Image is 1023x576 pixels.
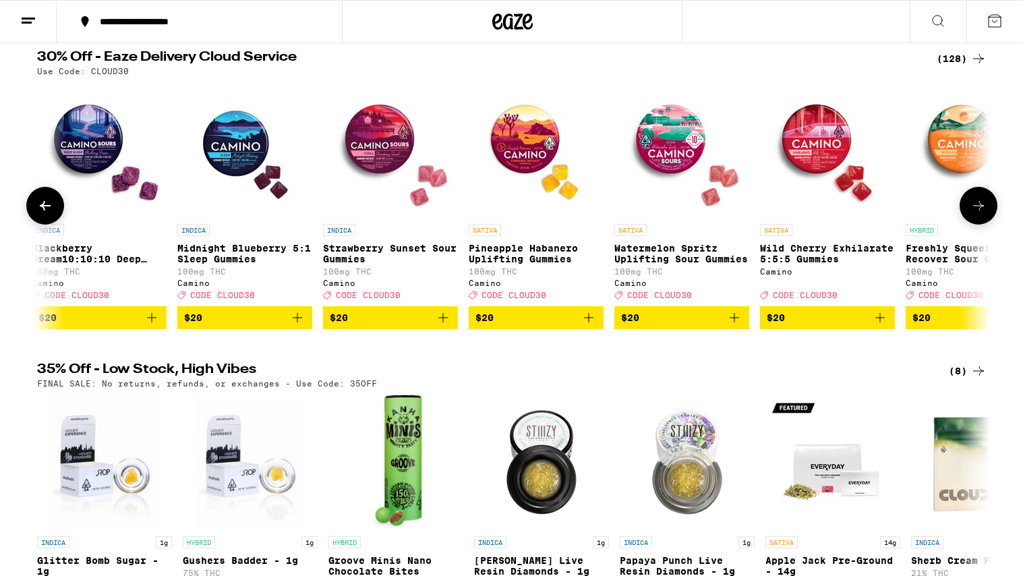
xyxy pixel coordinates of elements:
p: Gushers Badder - 1g [183,555,318,566]
span: CODE CLOUD30 [773,291,838,299]
span: $20 [767,312,785,323]
span: Hi. Need any help? [8,9,97,20]
button: Add to bag [32,306,167,329]
span: $20 [330,312,348,323]
p: 1g [738,536,755,548]
a: (8) [949,363,987,379]
p: INDICA [37,536,69,548]
img: Camino - Pineapple Habanero Uplifting Gummies [469,82,604,217]
span: CODE CLOUD30 [627,291,692,299]
p: FINAL SALE: No returns, refunds, or exchanges - Use Code: 35OFF [37,379,377,388]
p: Use Code: CLOUD30 [37,67,129,76]
p: INDICA [911,536,943,548]
p: HYBRID [906,224,938,236]
p: INDICA [177,224,210,236]
p: 100mg THC [32,267,167,276]
button: Add to bag [614,306,749,329]
span: $20 [475,312,494,323]
img: Camino - Midnight Blueberry 5:1 Sleep Gummies [177,82,312,217]
a: Open page for Wild Cherry Exhilarate 5:5:5 Gummies from Camino [760,82,895,306]
p: 100mg THC [177,267,312,276]
p: Blackberry Dream10:10:10 Deep Sleep Gummies [32,243,167,264]
p: 1g [156,536,172,548]
h2: 35% Off - Low Stock, High Vibes [37,363,920,379]
p: HYBRID [183,536,215,548]
h2: 30% Off - Eaze Delivery Cloud Service [37,51,920,67]
a: (128) [937,51,987,67]
a: Open page for Strawberry Sunset Sour Gummies from Camino [323,82,458,306]
p: SATIVA [765,536,798,548]
div: Camino [323,279,458,287]
div: Camino [469,279,604,287]
div: Camino [614,279,749,287]
a: Open page for Blackberry Dream10:10:10 Deep Sleep Gummies from Camino [32,82,167,306]
img: Camino - Blackberry Dream10:10:10 Deep Sleep Gummies [32,82,167,217]
button: Add to bag [760,306,895,329]
p: 1g [593,536,609,548]
div: Camino [177,279,312,287]
div: Camino [760,267,895,276]
div: Camino [32,279,167,287]
span: CODE CLOUD30 [481,291,546,299]
img: Camino - Strawberry Sunset Sour Gummies [323,82,458,217]
p: INDICA [323,224,355,236]
img: GoldDrop - Glitter Bomb Sugar - 1g [49,395,160,529]
span: CODE CLOUD30 [918,291,983,299]
p: SATIVA [760,224,792,236]
button: Add to bag [469,306,604,329]
p: 1g [301,536,318,548]
button: Add to bag [323,306,458,329]
p: Wild Cherry Exhilarate 5:5:5 Gummies [760,243,895,264]
span: CODE CLOUD30 [336,291,401,299]
span: $20 [184,312,202,323]
img: Everyday - Apple Jack Pre-Ground - 14g [765,395,900,529]
p: 100mg THC [614,267,749,276]
a: Open page for Pineapple Habanero Uplifting Gummies from Camino [469,82,604,306]
p: INDICA [620,536,652,548]
p: 14g [880,536,900,548]
p: SATIVA [469,224,501,236]
p: INDICA [32,224,64,236]
span: CODE CLOUD30 [190,291,255,299]
p: Watermelon Spritz Uplifting Sour Gummies [614,243,749,264]
img: Camino - Watermelon Spritz Uplifting Sour Gummies [614,82,749,217]
p: 100mg THC [323,267,458,276]
span: $20 [621,312,639,323]
span: CODE CLOUD30 [45,291,109,299]
span: $20 [38,312,57,323]
img: STIIIZY - Papaya Punch Live Resin Diamonds - 1g [620,395,755,529]
a: Open page for Midnight Blueberry 5:1 Sleep Gummies from Camino [177,82,312,306]
p: Pineapple Habanero Uplifting Gummies [469,243,604,264]
p: 100mg THC [469,267,604,276]
img: STIIIZY - Mochi Gelato Live Resin Diamonds - 1g [474,395,609,529]
img: GoldDrop - Gushers Badder - 1g [194,395,305,529]
span: $20 [912,312,931,323]
button: Add to bag [177,306,312,329]
a: Open page for Watermelon Spritz Uplifting Sour Gummies from Camino [614,82,749,306]
img: Camino - Wild Cherry Exhilarate 5:5:5 Gummies [760,82,895,217]
p: HYBRID [328,536,361,548]
p: Strawberry Sunset Sour Gummies [323,243,458,264]
p: SATIVA [614,224,647,236]
p: INDICA [474,536,506,548]
p: Midnight Blueberry 5:1 Sleep Gummies [177,243,312,264]
img: Kanha - Groove Minis Nano Chocolate Bites [369,395,423,529]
